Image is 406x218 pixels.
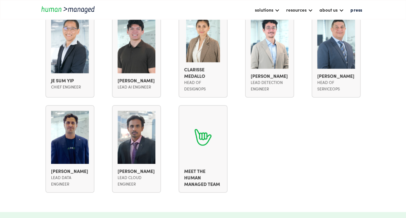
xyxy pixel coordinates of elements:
div: lead data engineer [51,174,89,187]
div: resources [286,6,307,14]
div: [PERSON_NAME] [317,72,355,79]
div: Clarisse Medallo [184,66,222,79]
div: resources [283,4,316,15]
a: press [347,4,365,15]
div: Head of designops [184,79,222,92]
div: [PERSON_NAME] [251,72,288,79]
div: about us [319,6,338,14]
a: home [41,5,99,14]
div: Je Sum Yip [51,77,89,83]
div: Meet the Human Managed team [184,168,222,187]
div: lead cloud engineer [118,174,155,187]
div: Chief Engineer [51,83,89,90]
div: solutions [255,6,273,14]
div: [PERSON_NAME] [118,168,155,174]
div: [PERSON_NAME] [51,168,89,174]
div: Head of ServiceOps [317,79,355,92]
div: solutions [252,4,283,15]
div: [PERSON_NAME] [118,77,155,83]
div: lead detection engineer [251,79,288,92]
div: Lead AI Engineer [118,83,155,90]
div: about us [316,4,347,15]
